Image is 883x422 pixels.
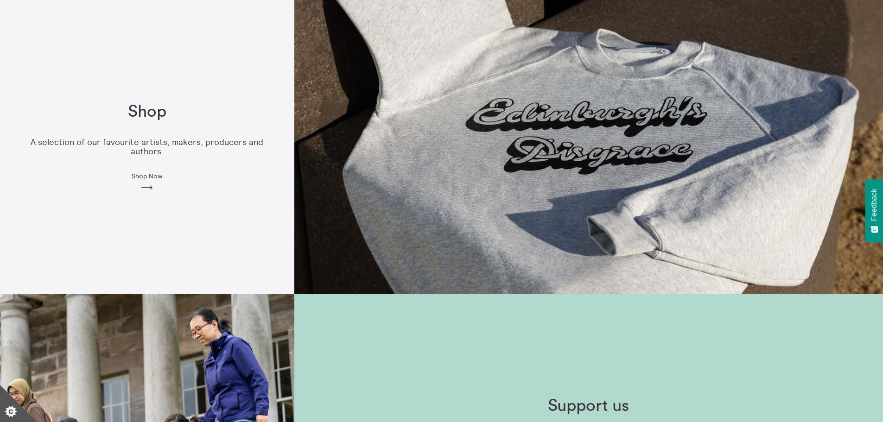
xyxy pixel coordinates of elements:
span: Feedback [870,189,878,221]
button: Feedback - Show survey [865,179,883,242]
span: Shop Now [132,172,162,180]
p: A selection of our favourite artists, makers, producers and authors. [15,138,280,157]
h1: Support us [548,397,629,416]
h1: Shop [128,102,166,121]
